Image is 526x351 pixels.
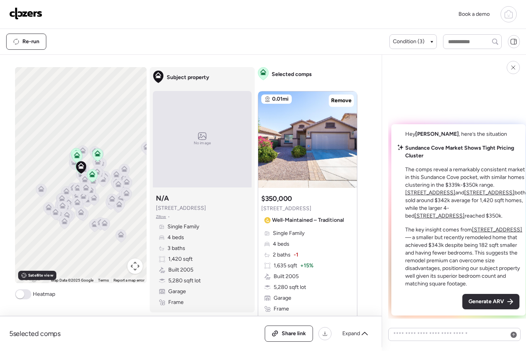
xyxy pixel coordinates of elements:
[405,145,514,159] strong: Sundance Cove Market Shows Tight Pricing Cluster
[167,234,184,241] span: 4 beds
[98,278,109,282] a: Terms (opens in new tab)
[168,299,184,306] span: Frame
[33,290,55,298] span: Heatmap
[17,273,42,283] img: Google
[472,226,522,233] a: [STREET_ADDRESS]
[261,194,292,203] h3: $350,000
[167,245,185,252] span: 3 baths
[274,305,289,313] span: Frame
[405,131,507,137] span: Hey , here’s the situation
[468,298,504,305] span: Generate ARV
[282,330,306,337] span: Share link
[272,216,344,224] span: Well-Maintained – Traditional
[331,97,352,105] span: Remove
[415,131,459,137] span: [PERSON_NAME]
[168,214,170,220] span: •
[274,294,291,302] span: Garage
[405,226,526,288] p: The key insight comes from — a smaller but recently remodeled home that achieved $343k despite be...
[274,273,299,280] span: Built 2005
[273,251,291,259] span: 2 baths
[458,11,490,17] span: Book a demo
[414,213,465,219] a: [STREET_ADDRESS]
[51,278,93,282] span: Map Data ©2025 Google
[28,272,53,278] span: Satellite view
[273,229,304,237] span: Single Family
[464,189,514,196] a: [STREET_ADDRESS]
[261,205,311,213] span: [STREET_ADDRESS]
[300,262,313,270] span: + 15%
[17,273,42,283] a: Open this area in Google Maps (opens a new window)
[405,189,455,196] a: [STREET_ADDRESS]
[272,71,312,78] span: Selected comps
[167,74,209,81] span: Subject property
[156,194,169,203] h3: N/A
[393,38,425,46] span: Condition (3)
[294,251,298,259] span: -1
[167,223,199,231] span: Single Family
[194,140,211,146] span: No image
[156,214,166,220] span: Zillow
[168,266,193,274] span: Built 2005
[342,330,360,337] span: Expand
[168,255,193,263] span: 1,420 sqft
[113,278,144,282] a: Report a map error
[274,283,306,291] span: 5,280 sqft lot
[272,95,289,103] span: 0.01mi
[168,277,201,285] span: 5,280 sqft lot
[274,262,297,270] span: 1,635 sqft
[156,204,206,212] span: [STREET_ADDRESS]
[9,329,61,338] span: 5 selected comps
[405,166,526,220] p: The comps reveal a remarkably consistent market in this Sundance Cove pocket, with similar homes ...
[127,258,143,274] button: Map camera controls
[9,7,42,20] img: Logo
[22,38,39,46] span: Re-run
[168,288,186,295] span: Garage
[273,240,289,248] span: 4 beds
